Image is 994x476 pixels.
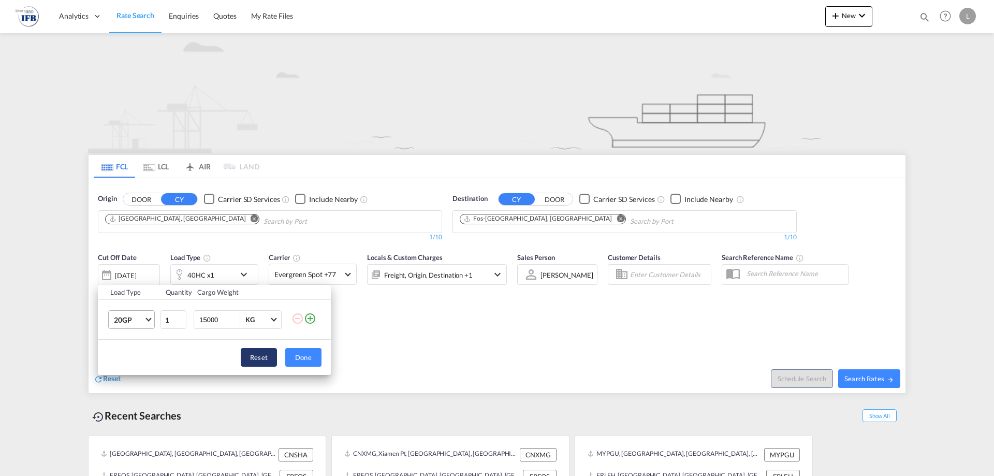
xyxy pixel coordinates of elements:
[291,312,304,325] md-icon: icon-minus-circle-outline
[197,287,285,297] div: Cargo Weight
[245,315,255,324] div: KG
[241,348,277,367] button: Reset
[108,310,155,329] md-select: Choose: 20GP
[114,315,144,325] span: 20GP
[198,311,240,328] input: Enter Weight
[159,285,192,300] th: Quantity
[285,348,321,367] button: Done
[160,310,186,329] input: Qty
[98,285,159,300] th: Load Type
[304,312,316,325] md-icon: icon-plus-circle-outline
